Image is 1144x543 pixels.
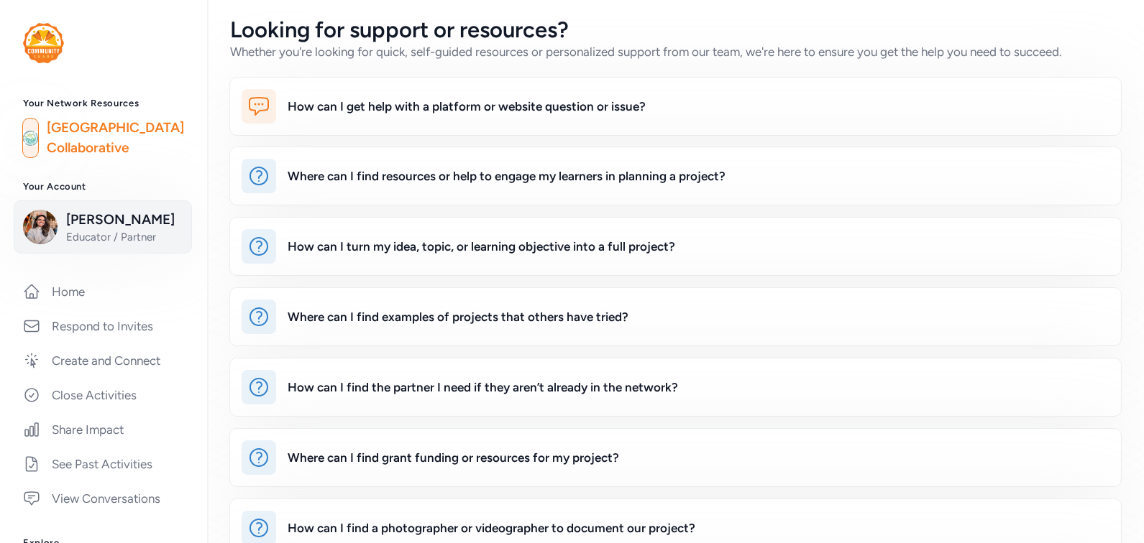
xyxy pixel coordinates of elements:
[23,98,184,109] h3: Your Network Resources
[288,238,675,255] div: How can I turn my idea, topic, or learning objective into a full project?
[12,414,196,445] a: Share Impact
[288,519,695,537] div: How can I find a photographer or videographer to document our project?
[288,379,678,396] div: How can I find the partner I need if they aren’t already in the network?
[288,308,628,325] div: Where can I find examples of projects that others have tried?
[66,230,183,244] span: Educator / Partner
[12,379,196,411] a: Close Activities
[14,200,192,254] button: [PERSON_NAME]Educator / Partner
[12,345,196,376] a: Create and Connect
[47,118,184,158] a: [GEOGRAPHIC_DATA] Collaborative
[12,276,196,307] a: Home
[23,181,184,192] h3: Your Account
[66,210,183,230] span: [PERSON_NAME]
[12,448,196,480] a: See Past Activities
[230,17,1062,43] h2: Looking for support or resources?
[288,449,619,466] div: Where can I find grant funding or resources for my project?
[288,98,646,115] div: How can I get help with a platform or website question or issue?
[12,483,196,514] a: View Conversations
[23,122,38,154] img: logo
[23,23,64,63] img: logo
[230,43,1062,60] div: Whether you're looking for quick, self-guided resources or personalized support from our team, we...
[288,167,726,185] div: Where can I find resources or help to engage my learners in planning a project?
[12,310,196,342] a: Respond to Invites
